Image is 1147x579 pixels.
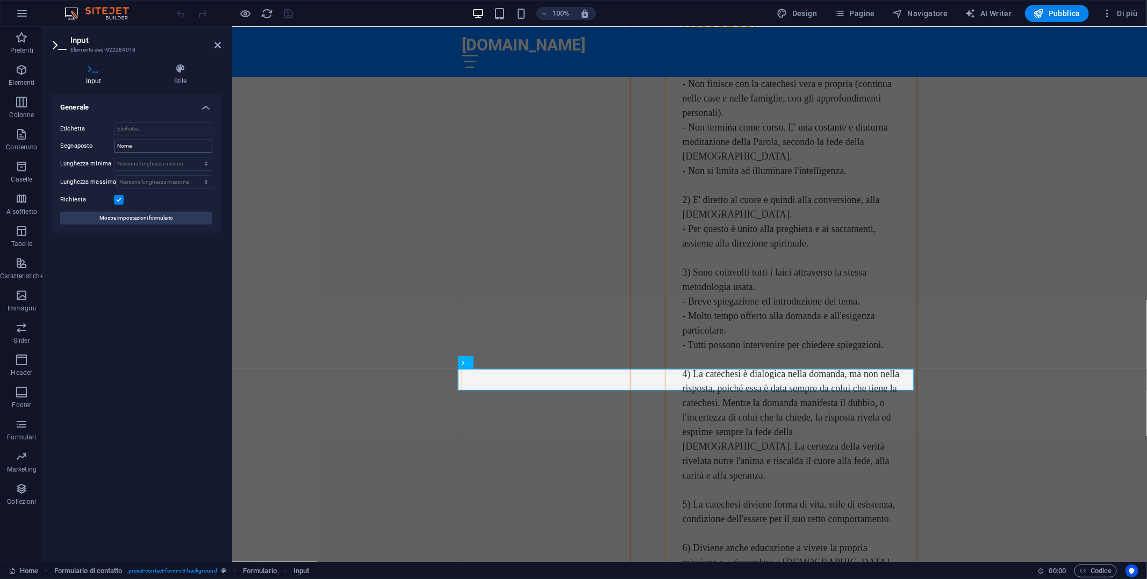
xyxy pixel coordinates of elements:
h6: 100% [553,7,570,20]
span: Pubblica [1034,8,1081,19]
p: Immagini [8,304,36,313]
span: Fai clic per selezionare. Doppio clic per modificare [293,564,309,577]
span: Design [777,8,818,19]
p: Marketing [7,465,37,474]
button: 100% [536,7,575,20]
button: Di più [1098,5,1142,22]
span: Codice [1079,564,1112,577]
button: Usercentrics [1126,564,1138,577]
h4: Generale [52,95,221,114]
p: A soffietto [6,207,37,216]
a: Fai clic per annullare la selezione. Doppio clic per aprire le pagine [9,564,38,577]
label: Richiesta [60,193,114,206]
span: Fai clic per selezionare. Doppio clic per modificare [54,564,123,577]
span: Di più [1102,8,1138,19]
nav: breadcrumb [54,564,310,577]
img: Editor Logo [62,7,142,20]
h4: Stile [140,63,221,86]
p: Elementi [9,78,34,87]
button: Pagine [830,5,879,22]
span: Mostra impostazioni formulario [99,212,173,225]
input: Etichetta... [114,122,212,135]
p: Header [11,368,33,377]
label: Etichetta [60,122,114,135]
label: Segnaposto [60,140,114,153]
label: Lunghezza minima [60,161,114,167]
label: Lunghezza massima [60,179,116,185]
i: Questo elemento è un preset personalizzabile [221,568,226,574]
span: Pagine [834,8,875,19]
p: Contenuto [6,143,37,151]
input: Segnaposto... [114,140,212,153]
h6: Tempo sessione [1038,564,1066,577]
button: Mostra impostazioni formulario [60,212,212,225]
button: Design [773,5,822,22]
span: : [1057,567,1058,575]
p: Tabelle [11,240,32,248]
p: Slider [13,336,30,345]
span: 00 00 [1049,564,1066,577]
button: Pubblica [1025,5,1089,22]
p: Caselle [11,175,32,184]
button: reload [261,7,274,20]
span: . preset-contact-form-v3-background [127,564,217,577]
span: Navigatore [892,8,948,19]
p: Preferiti [10,46,33,55]
button: AI Writer [961,5,1016,22]
i: Quando ridimensioni, regola automaticamente il livello di zoom in modo che corrisponda al disposi... [580,9,590,18]
p: Colonne [9,111,34,119]
span: Fai clic per selezionare. Doppio clic per modificare [243,564,277,577]
button: Navigatore [888,5,952,22]
p: Collezioni [7,497,36,506]
span: AI Writer [965,8,1012,19]
p: Footer [12,401,32,409]
button: Codice [1074,564,1117,577]
h4: Input [52,63,140,86]
h3: Elemento #ed-922284018 [70,45,199,55]
p: Formulari [7,433,36,442]
h2: Input [70,35,221,45]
